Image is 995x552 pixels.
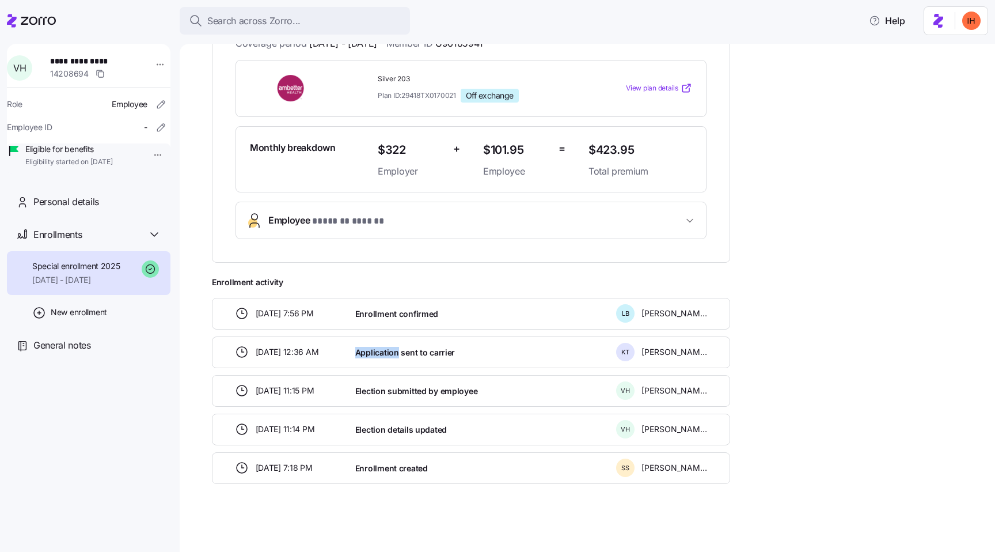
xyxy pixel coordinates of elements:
[641,346,707,358] span: [PERSON_NAME]
[453,141,460,157] span: +
[621,388,630,394] span: V H
[378,141,444,160] span: $322
[144,122,147,133] span: -
[621,349,629,356] span: K T
[355,385,478,397] span: Election submitted by employee
[355,308,438,320] span: Enrollment confirmed
[33,228,82,242] span: Enrollments
[7,122,52,133] span: Employee ID
[256,346,319,358] span: [DATE] 12:36 AM
[355,463,428,474] span: Enrollment created
[483,164,549,179] span: Employee
[626,82,692,94] a: View plan details
[256,462,313,474] span: [DATE] 7:18 PM
[378,74,579,84] span: Silver 203
[435,36,483,51] span: U96185941
[588,141,692,160] span: $423.95
[466,90,514,101] span: Off exchange
[51,307,107,318] span: New enrollment
[588,164,692,179] span: Total premium
[25,143,113,155] span: Eligible for benefits
[50,68,89,80] span: 14208694
[355,347,455,358] span: Application sent to carrier
[869,14,905,28] span: Help
[32,274,120,286] span: [DATE] - [DATE]
[32,260,120,272] span: Special enrollment 2025
[559,141,565,157] span: =
[378,90,456,100] span: Plan ID: 29418TX0170021
[860,9,914,32] button: Help
[250,141,336,155] span: Monthly breakdown
[622,311,629,317] span: L B
[180,7,410,35] button: Search across Zorro...
[378,164,444,179] span: Employer
[256,424,315,435] span: [DATE] 11:14 PM
[309,36,377,51] span: [DATE] - [DATE]
[355,424,447,436] span: Election details updated
[112,99,147,110] span: Employee
[641,424,707,435] span: [PERSON_NAME]
[256,385,314,396] span: [DATE] 11:15 PM
[250,75,333,101] img: Ambetter
[483,141,549,160] span: $101.95
[256,308,314,319] span: [DATE] 7:56 PM
[641,308,707,319] span: [PERSON_NAME]
[7,99,22,110] span: Role
[641,385,707,396] span: [PERSON_NAME]
[236,36,377,51] span: Coverage period
[207,14,301,28] span: Search across Zorro...
[268,213,385,229] span: Employee
[33,195,99,209] span: Personal details
[626,83,678,94] span: View plan details
[621,426,630,433] span: V H
[25,157,113,167] span: Eligibility started on [DATE]
[962,12,981,30] img: f3711480c2c985a33e19d88a07d4c111
[13,63,26,73] span: V H
[621,465,629,471] span: S S
[641,462,707,474] span: [PERSON_NAME]
[212,277,730,288] span: Enrollment activity
[386,36,483,51] span: Member ID
[33,338,91,353] span: General notes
